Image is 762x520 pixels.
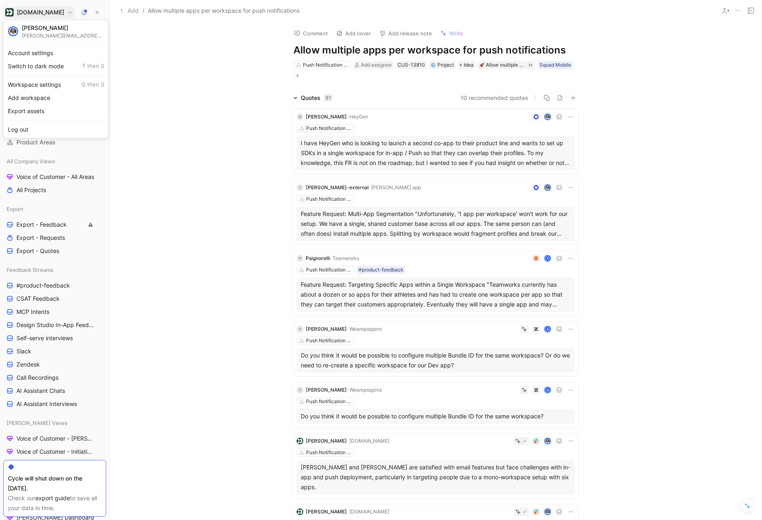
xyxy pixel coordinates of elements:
div: Add workspace [5,91,107,104]
img: avatar [9,27,17,35]
div: Switch to dark mode [5,60,107,73]
div: Account settings [5,46,107,60]
span: G then S [81,81,104,88]
div: Export assets [5,104,107,118]
div: Log out [5,123,107,136]
span: T then S [82,63,104,70]
div: [PERSON_NAME][EMAIL_ADDRESS][PERSON_NAME][DOMAIN_NAME] [22,32,104,39]
div: Customer.io[DOMAIN_NAME] [3,20,109,138]
div: Workspace settings [5,78,107,91]
div: [PERSON_NAME] [22,24,104,32]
